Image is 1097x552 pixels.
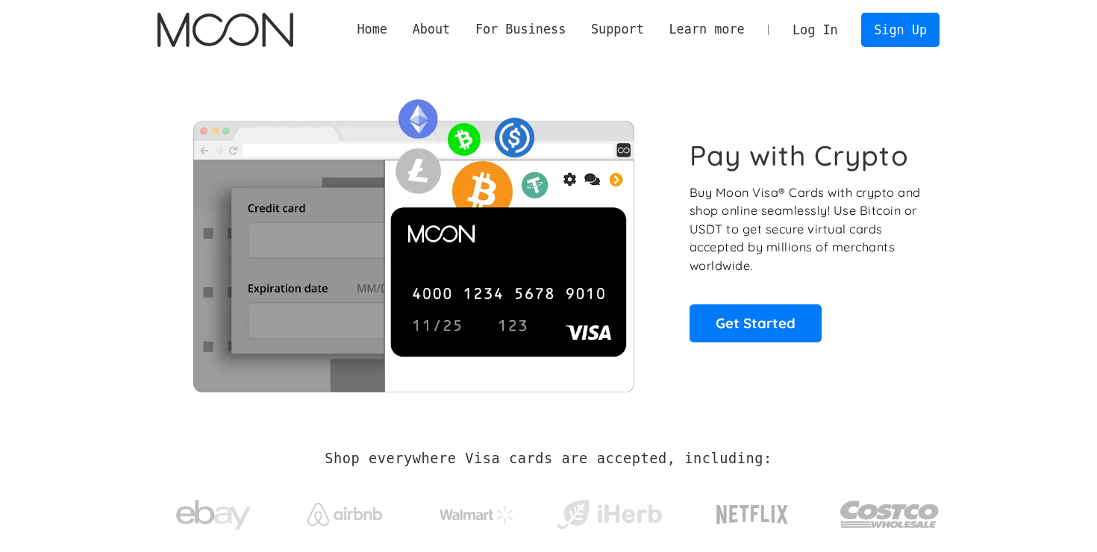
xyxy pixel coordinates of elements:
[657,20,757,39] div: Learn more
[463,20,578,39] div: For Business
[686,481,819,541] a: Netflix
[345,20,400,39] a: Home
[440,506,514,524] img: Walmart
[475,20,566,39] div: For Business
[157,477,269,546] a: ebay
[413,20,451,39] div: About
[157,13,293,47] img: Moon Logo
[780,13,850,46] a: Log In
[290,488,401,533] a: Airbnb
[422,491,533,531] a: Walmart
[840,486,940,542] img: Costco
[325,451,772,467] h2: Shop everywhere Visa cards are accepted, including:
[554,495,665,534] img: iHerb
[157,13,293,47] a: home
[690,139,909,172] h1: Pay with Crypto
[840,471,940,550] a: Costco
[690,304,822,342] a: Get Started
[591,20,644,39] div: Support
[690,184,923,275] p: Buy Moon Visa® Cards with crypto and shop online seamlessly! Use Bitcoin or USDT to get secure vi...
[715,496,790,533] img: Netflix
[176,492,251,539] img: ebay
[400,20,463,39] div: About
[669,20,744,39] div: Learn more
[307,503,382,526] img: Airbnb
[554,480,665,542] a: iHerb
[578,20,656,39] div: Support
[861,13,939,46] a: Sign Up
[157,89,669,392] img: Moon Cards let you spend your crypto anywhere Visa is accepted.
